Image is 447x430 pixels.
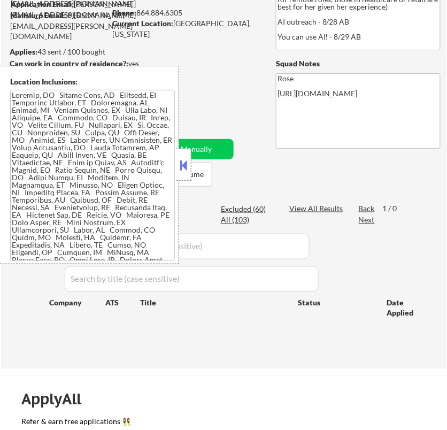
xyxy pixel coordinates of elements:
strong: Current Location: [112,19,173,28]
div: [GEOGRAPHIC_DATA], [US_STATE] [112,18,264,39]
strong: Mailslurp Email: [10,11,66,20]
a: Refer & earn free applications 👯‍♀️ [21,418,420,429]
div: Title [140,298,288,309]
div: 43 sent / 100 bought [10,47,188,57]
strong: Applies: [10,47,37,56]
div: Back [359,203,376,214]
div: Location Inclusions: [10,76,175,87]
div: Date Applied [387,298,425,319]
div: yes [10,58,184,69]
div: Squad Notes [276,58,441,69]
div: Excluded (60) [221,204,274,214]
div: Next [359,215,376,226]
strong: Phone: [112,8,136,17]
strong: Can work in country of residence?: [10,59,128,68]
div: 864.884.6305 [112,7,264,18]
input: Search by title (case sensitive) [65,266,319,292]
div: Company [49,298,105,309]
div: Status [298,293,372,312]
div: ATS [105,298,141,309]
div: [PERSON_NAME][EMAIL_ADDRESS][PERSON_NAME][DOMAIN_NAME] [10,10,170,42]
div: View All Results [289,203,346,214]
div: All (103) [221,215,274,226]
div: 1 / 0 [383,203,407,214]
div: ApplyAll [21,390,94,409]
